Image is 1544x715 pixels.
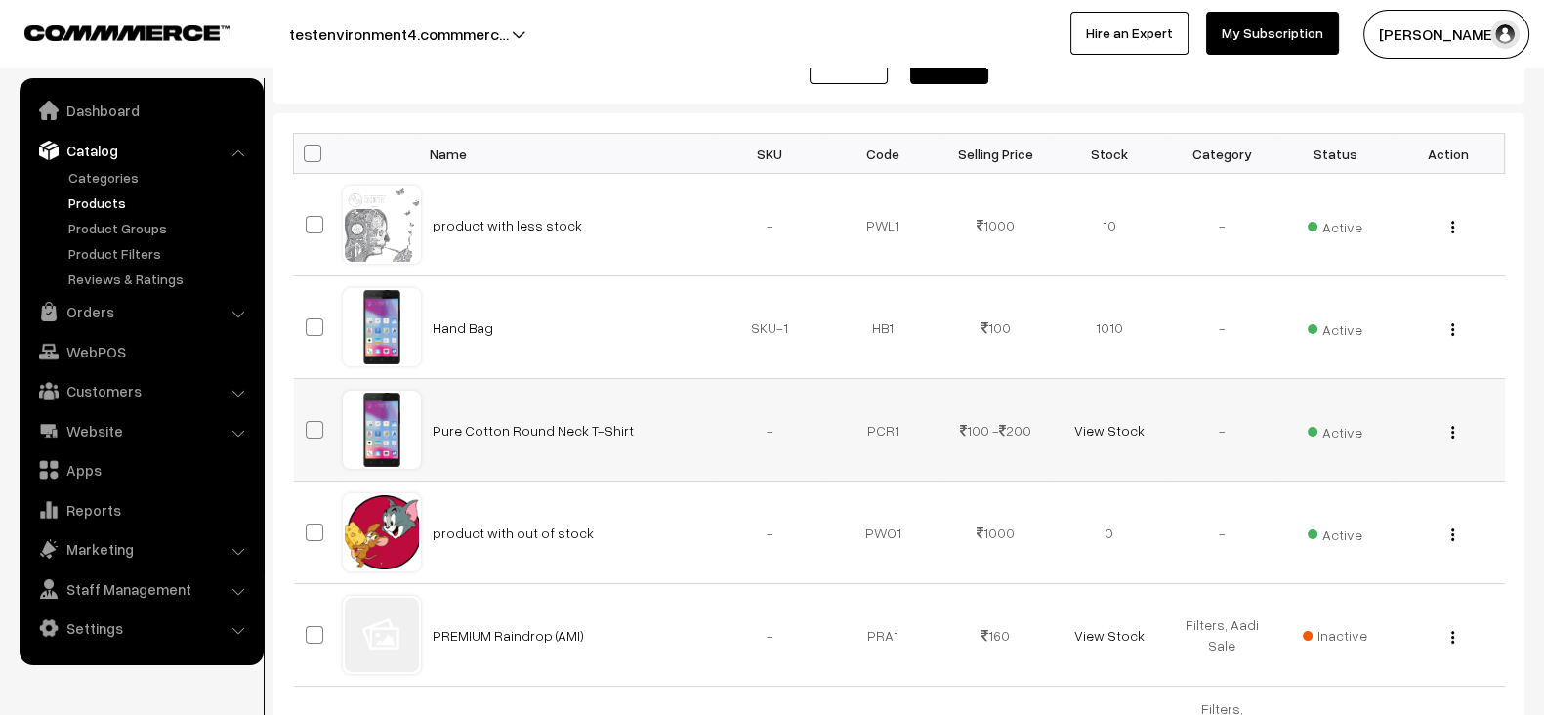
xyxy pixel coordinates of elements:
[1308,315,1362,340] span: Active
[24,334,257,369] a: WebPOS
[24,93,257,128] a: Dashboard
[1165,134,1278,174] th: Category
[63,218,257,238] a: Product Groups
[1308,417,1362,442] span: Active
[24,492,257,527] a: Reports
[1206,12,1339,55] a: My Subscription
[1165,482,1278,584] td: -
[63,167,257,188] a: Categories
[1308,212,1362,237] span: Active
[1278,134,1392,174] th: Status
[939,174,1053,276] td: 1000
[1392,134,1505,174] th: Action
[1053,482,1166,584] td: 0
[1073,422,1144,439] a: View Stock
[221,10,577,59] button: testenvironment4.commmerc…
[24,20,195,43] a: COMMMERCE
[24,373,257,408] a: Customers
[826,584,939,687] td: PRA1
[1053,276,1166,379] td: 1010
[1165,276,1278,379] td: -
[714,482,827,584] td: -
[63,269,257,289] a: Reviews & Ratings
[24,571,257,607] a: Staff Management
[24,610,257,646] a: Settings
[826,482,939,584] td: PWO1
[24,294,257,329] a: Orders
[939,584,1053,687] td: 160
[433,627,584,644] a: PREMIUM Raindrop (AMI)
[714,584,827,687] td: -
[939,276,1053,379] td: 100
[826,276,939,379] td: HB1
[714,276,827,379] td: SKU-1
[24,25,230,40] img: COMMMERCE
[826,174,939,276] td: PWL1
[1070,12,1189,55] a: Hire an Expert
[433,319,493,336] a: Hand Bag
[433,422,634,439] a: Pure Cotton Round Neck T-Shirt
[1073,627,1144,644] a: View Stock
[939,134,1053,174] th: Selling Price
[1490,20,1520,49] img: user
[24,413,257,448] a: Website
[826,134,939,174] th: Code
[1451,426,1454,439] img: Menu
[63,192,257,213] a: Products
[1165,584,1278,687] td: Filters, Aadi Sale
[433,217,582,233] a: product with less stock
[1451,323,1454,336] img: Menu
[939,379,1053,482] td: 100 - 200
[1303,625,1367,646] span: Inactive
[826,379,939,482] td: PCR1
[1308,520,1362,545] span: Active
[714,134,827,174] th: SKU
[714,379,827,482] td: -
[24,133,257,168] a: Catalog
[63,243,257,264] a: Product Filters
[433,525,594,541] a: product with out of stock
[24,452,257,487] a: Apps
[1451,221,1454,233] img: Menu
[1451,631,1454,644] img: Menu
[421,134,714,174] th: Name
[1165,174,1278,276] td: -
[1363,10,1529,59] button: [PERSON_NAME]
[1053,174,1166,276] td: 10
[714,174,827,276] td: -
[1165,379,1278,482] td: -
[24,531,257,567] a: Marketing
[1451,528,1454,541] img: Menu
[1053,134,1166,174] th: Stock
[939,482,1053,584] td: 1000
